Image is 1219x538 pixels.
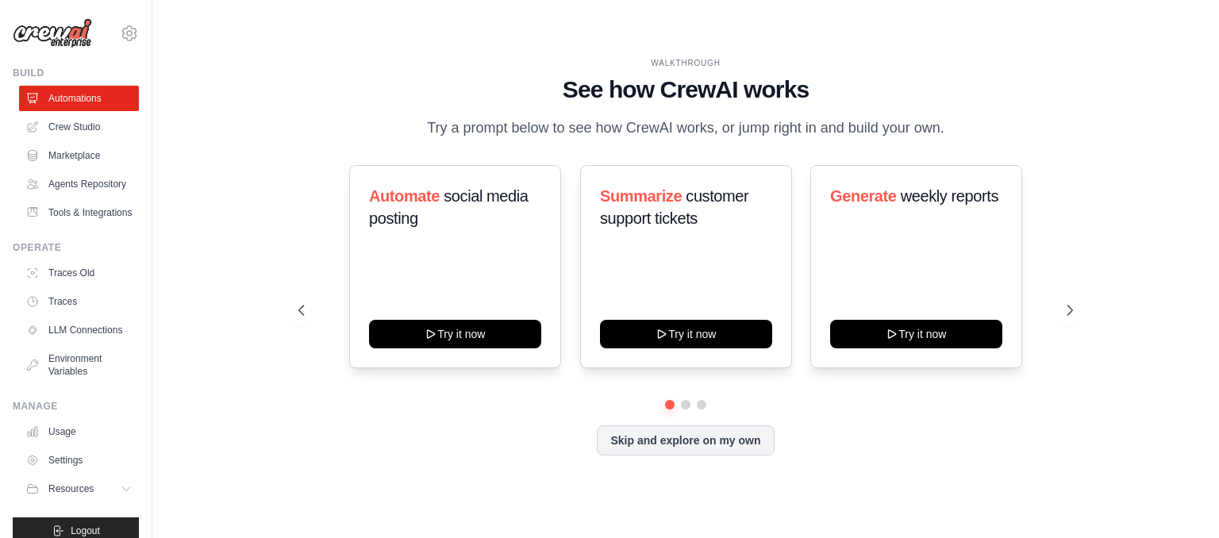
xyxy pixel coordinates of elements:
span: weekly reports [901,187,998,205]
h1: See how CrewAI works [298,75,1073,104]
button: Resources [19,476,139,501]
span: Automate [369,187,440,205]
div: Operate [13,241,139,254]
span: customer support tickets [600,187,748,227]
span: Resources [48,482,94,495]
a: Traces Old [19,260,139,286]
a: Crew Studio [19,114,139,140]
button: Try it now [830,320,1002,348]
span: social media posting [369,187,529,227]
span: Logout [71,525,100,537]
a: Settings [19,448,139,473]
a: Traces [19,289,139,314]
button: Skip and explore on my own [597,425,774,455]
span: Generate [830,187,897,205]
button: Try it now [600,320,772,348]
a: Automations [19,86,139,111]
p: Try a prompt below to see how CrewAI works, or jump right in and build your own. [419,117,952,140]
a: Agents Repository [19,171,139,197]
a: Marketplace [19,143,139,168]
button: Try it now [369,320,541,348]
a: Usage [19,419,139,444]
span: Summarize [600,187,682,205]
a: Tools & Integrations [19,200,139,225]
iframe: Chat Widget [1140,462,1219,538]
div: Manage [13,400,139,413]
div: Build [13,67,139,79]
a: Environment Variables [19,346,139,384]
div: WALKTHROUGH [298,57,1073,69]
img: Logo [13,18,92,48]
a: LLM Connections [19,317,139,343]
